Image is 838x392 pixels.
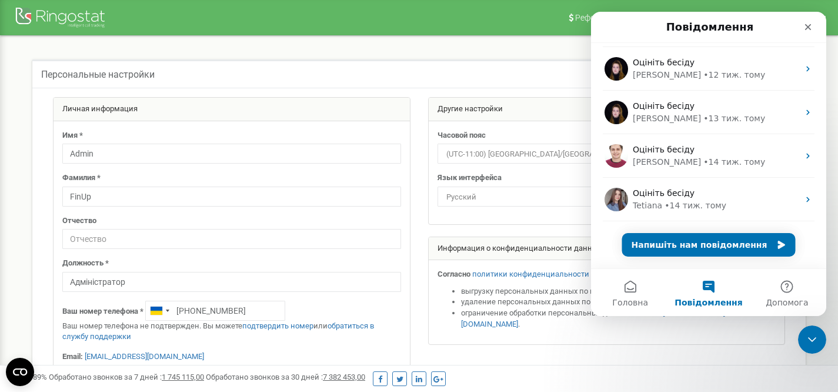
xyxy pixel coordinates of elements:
h5: Персональные настройки [41,69,155,80]
li: удаление персональных данных по почте , [461,297,776,308]
span: (UTC-11:00) Pacific/Midway [442,146,772,162]
label: Ваш номер телефона * [62,306,143,317]
strong: Email: [62,352,83,361]
label: Имя * [62,130,83,141]
input: Отчество [62,229,401,249]
input: Фамилия [62,187,401,207]
li: ограничение обработки персональных данных по почте . [461,308,776,330]
label: Язык интерфейса [438,172,502,184]
span: Реферальная программа [575,13,673,22]
div: Информация о конфиденциальности данных [429,237,785,261]
label: Отчество [62,215,96,227]
a: подтвердить номер [242,321,313,330]
label: Часовой пояс [438,130,486,141]
iframe: Intercom live chat [798,325,826,354]
label: Должность * [62,258,109,269]
div: Telephone country code [146,301,173,320]
div: Другие настройки [429,98,785,121]
strong: Согласно [438,270,470,278]
div: Личная информация [54,98,410,121]
input: Имя [62,144,401,164]
button: Open CMP widget [6,358,34,386]
input: Должность [62,272,401,292]
a: [EMAIL_ADDRESS][DOMAIN_NAME] [461,308,725,328]
a: политики конфиденциальности [472,270,589,278]
input: +1-800-555-55-55 [145,301,285,321]
u: 7 382 453,00 [323,373,365,381]
label: Фамилия * [62,172,101,184]
span: Русский [442,189,772,205]
span: Русский [438,187,776,207]
span: (UTC-11:00) Pacific/Midway [438,144,776,164]
li: выгрузку персональных данных по почте , [461,286,776,297]
a: [EMAIL_ADDRESS][DOMAIN_NAME] [85,352,204,361]
p: Ваш номер телефона не подтвержден. Вы можете или [62,321,401,343]
u: 1 745 115,00 [162,373,204,381]
span: Обработано звонков за 7 дней : [49,373,204,381]
span: Обработано звонков за 30 дней : [206,373,365,381]
iframe: Intercom live chat [591,12,826,316]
